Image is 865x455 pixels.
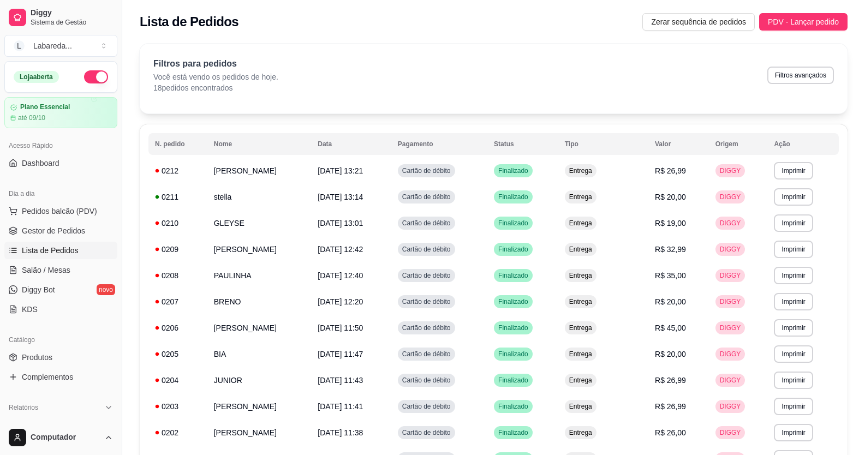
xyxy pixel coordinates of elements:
[4,301,117,318] a: KDS
[774,162,813,179] button: Imprimir
[718,219,743,228] span: DIGGY
[496,376,530,385] span: Finalizado
[4,154,117,172] a: Dashboard
[648,133,709,155] th: Valor
[20,103,70,111] article: Plano Essencial
[318,245,363,254] span: [DATE] 12:42
[318,271,363,280] span: [DATE] 12:40
[567,297,594,306] span: Entrega
[155,375,201,386] div: 0204
[774,241,813,258] button: Imprimir
[655,428,686,437] span: R$ 26,00
[567,350,594,358] span: Entrega
[718,324,743,332] span: DIGGY
[496,324,530,332] span: Finalizado
[4,416,117,434] a: Relatórios de vendas
[400,193,453,201] span: Cartão de débito
[4,202,117,220] button: Pedidos balcão (PDV)
[567,219,594,228] span: Entrega
[400,376,453,385] span: Cartão de débito
[496,245,530,254] span: Finalizado
[155,218,201,229] div: 0210
[22,420,94,430] span: Relatórios de vendas
[567,245,594,254] span: Entrega
[140,13,238,31] h2: Lista de Pedidos
[4,331,117,349] div: Catálogo
[207,367,312,393] td: JUNIOR
[655,166,686,175] span: R$ 26,99
[4,242,117,259] a: Lista de Pedidos
[207,133,312,155] th: Nome
[318,428,363,437] span: [DATE] 11:38
[155,349,201,360] div: 0205
[567,402,594,411] span: Entrega
[655,219,686,228] span: R$ 19,00
[207,236,312,262] td: [PERSON_NAME]
[207,210,312,236] td: GLEYSE
[767,67,834,84] button: Filtros avançados
[655,324,686,332] span: R$ 45,00
[155,165,201,176] div: 0212
[774,398,813,415] button: Imprimir
[567,428,594,437] span: Entrega
[153,71,278,82] p: Você está vendo os pedidos de hoje.
[207,420,312,446] td: [PERSON_NAME]
[207,393,312,420] td: [PERSON_NAME]
[22,304,38,315] span: KDS
[4,35,117,57] button: Select a team
[718,166,743,175] span: DIGGY
[318,193,363,201] span: [DATE] 13:14
[22,352,52,363] span: Produtos
[567,271,594,280] span: Entrega
[318,166,363,175] span: [DATE] 13:21
[767,133,839,155] th: Ação
[774,293,813,310] button: Imprimir
[4,185,117,202] div: Dia a dia
[4,137,117,154] div: Acesso Rápido
[718,350,743,358] span: DIGGY
[496,428,530,437] span: Finalizado
[655,376,686,385] span: R$ 26,99
[22,372,73,382] span: Complementos
[774,345,813,363] button: Imprimir
[496,402,530,411] span: Finalizado
[84,70,108,83] button: Alterar Status
[718,271,743,280] span: DIGGY
[22,265,70,276] span: Salão / Mesas
[655,271,686,280] span: R$ 35,00
[567,166,594,175] span: Entrega
[567,376,594,385] span: Entrega
[558,133,648,155] th: Tipo
[718,428,743,437] span: DIGGY
[155,270,201,281] div: 0208
[31,8,113,18] span: Diggy
[4,424,117,451] button: Computador
[567,193,594,201] span: Entrega
[318,219,363,228] span: [DATE] 13:01
[496,297,530,306] span: Finalizado
[155,191,201,202] div: 0211
[768,16,839,28] span: PDV - Lançar pedido
[774,188,813,206] button: Imprimir
[774,372,813,389] button: Imprimir
[400,350,453,358] span: Cartão de débito
[718,193,743,201] span: DIGGY
[496,219,530,228] span: Finalizado
[153,57,278,70] p: Filtros para pedidos
[496,193,530,201] span: Finalizado
[155,401,201,412] div: 0203
[148,133,207,155] th: N. pedido
[33,40,72,51] div: Labareda ...
[655,350,686,358] span: R$ 20,00
[4,368,117,386] a: Complementos
[14,40,25,51] span: L
[487,133,558,155] th: Status
[655,297,686,306] span: R$ 20,00
[153,82,278,93] p: 18 pedidos encontrados
[207,158,312,184] td: [PERSON_NAME]
[496,350,530,358] span: Finalizado
[207,262,312,289] td: PAULINHA
[311,133,391,155] th: Data
[207,289,312,315] td: BRENO
[496,166,530,175] span: Finalizado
